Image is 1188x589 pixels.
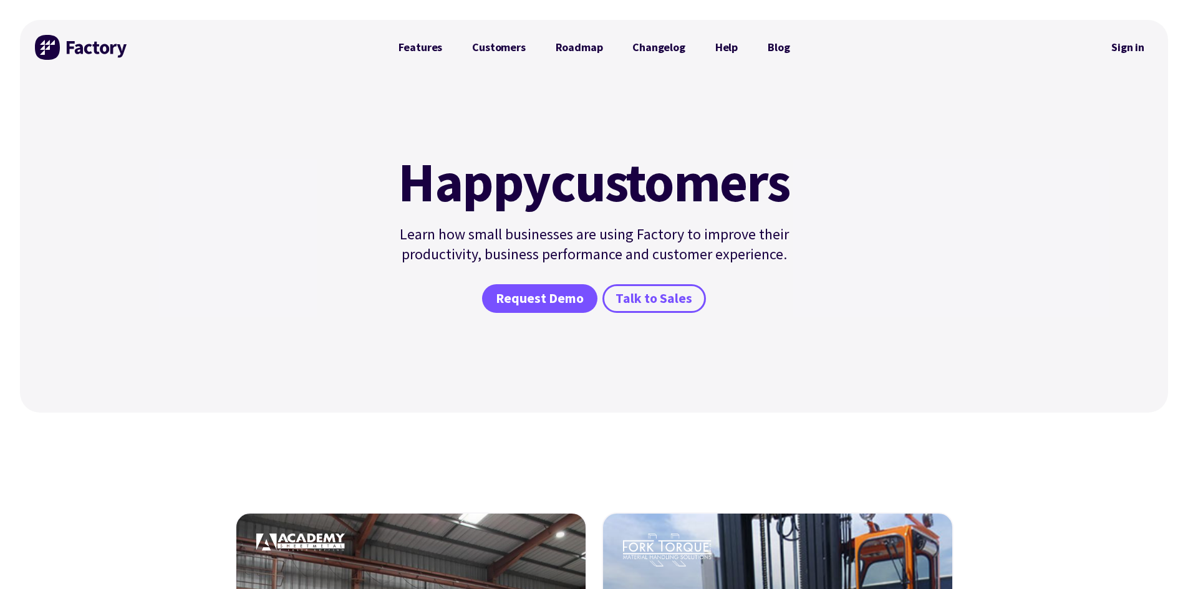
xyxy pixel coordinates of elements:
span: Talk to Sales [616,290,692,308]
a: Talk to Sales [602,284,706,313]
a: Blog [753,35,804,60]
img: Factory [35,35,128,60]
a: Sign in [1103,33,1153,62]
nav: Secondary Navigation [1103,33,1153,62]
mark: Happy [398,155,550,209]
nav: Primary Navigation [384,35,805,60]
a: Changelog [617,35,700,60]
a: Roadmap [541,35,618,60]
a: Customers [457,35,540,60]
a: Help [700,35,753,60]
a: Request Demo [482,284,597,313]
span: Request Demo [496,290,584,308]
p: Learn how small businesses are using Factory to improve their productivity, business performance ... [391,224,798,264]
a: Features [384,35,458,60]
h1: customers [391,155,798,209]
